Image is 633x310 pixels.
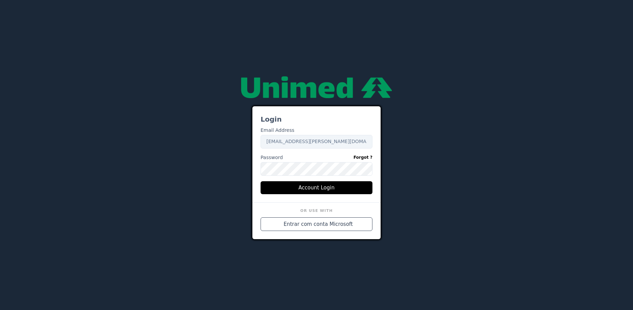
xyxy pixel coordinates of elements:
[261,181,372,194] button: Account Login
[261,208,372,215] h6: Or Use With
[241,76,392,98] img: null
[261,135,372,149] input: Enter your email
[261,127,294,134] label: Email Address
[261,217,372,231] button: Entrar com conta Microsoft
[353,154,372,161] a: Forgot ?
[261,154,372,161] label: Password
[261,114,372,124] h3: Login
[284,220,353,228] span: Entrar com conta Microsoft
